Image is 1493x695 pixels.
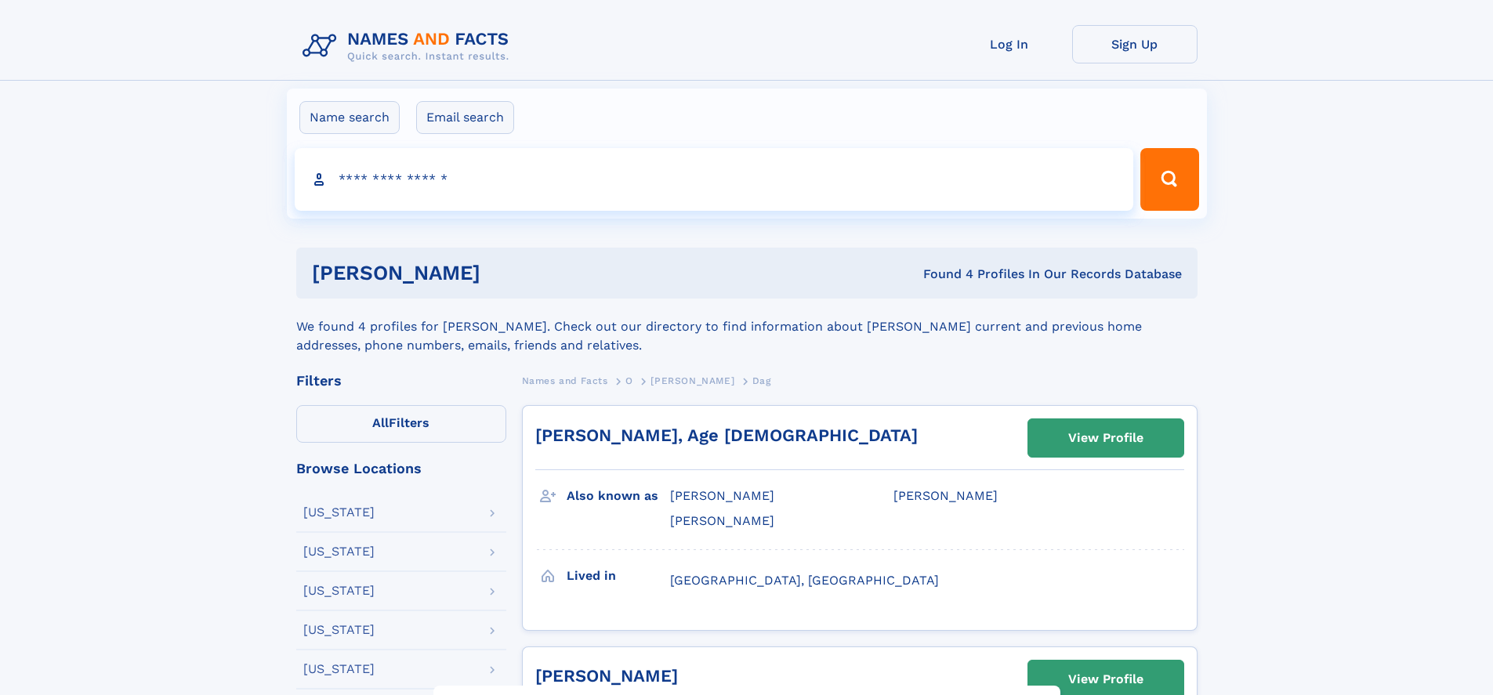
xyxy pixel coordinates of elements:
div: Browse Locations [296,462,506,476]
div: [US_STATE] [303,663,375,675]
a: Log In [947,25,1072,63]
div: [US_STATE] [303,545,375,558]
a: [PERSON_NAME], Age [DEMOGRAPHIC_DATA] [535,425,918,445]
label: Email search [416,101,514,134]
div: [US_STATE] [303,506,375,519]
label: Filters [296,405,506,443]
div: Filters [296,374,506,388]
h3: Lived in [567,563,670,589]
span: All [372,415,389,430]
a: [PERSON_NAME] [535,666,678,686]
a: Sign Up [1072,25,1198,63]
span: [PERSON_NAME] [670,513,774,528]
a: O [625,371,633,390]
span: Dag [752,375,771,386]
h1: [PERSON_NAME] [312,263,702,283]
span: [PERSON_NAME] [670,488,774,503]
input: search input [295,148,1134,211]
div: [US_STATE] [303,585,375,597]
span: [GEOGRAPHIC_DATA], [GEOGRAPHIC_DATA] [670,573,939,588]
div: View Profile [1068,420,1143,456]
div: We found 4 profiles for [PERSON_NAME]. Check out our directory to find information about [PERSON_... [296,299,1198,355]
a: [PERSON_NAME] [650,371,734,390]
a: View Profile [1028,419,1183,457]
a: Names and Facts [522,371,608,390]
span: [PERSON_NAME] [893,488,998,503]
span: O [625,375,633,386]
span: [PERSON_NAME] [650,375,734,386]
h3: Also known as [567,483,670,509]
label: Name search [299,101,400,134]
div: Found 4 Profiles In Our Records Database [701,266,1182,283]
button: Search Button [1140,148,1198,211]
img: Logo Names and Facts [296,25,522,67]
div: [US_STATE] [303,624,375,636]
